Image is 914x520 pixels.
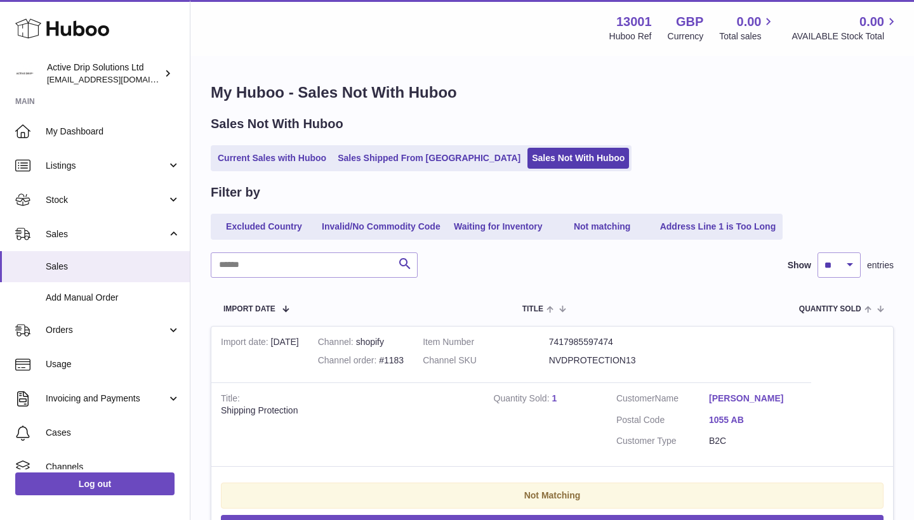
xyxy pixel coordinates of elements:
span: Usage [46,358,180,370]
span: Listings [46,160,167,172]
a: 0.00 AVAILABLE Stock Total [791,13,899,42]
dt: Channel SKU [423,354,549,367]
a: Current Sales with Huboo [213,148,331,169]
span: Customer [616,393,655,403]
span: Total sales [719,30,776,42]
dd: NVDPROTECTION13 [549,354,675,367]
td: [DATE] [211,327,308,382]
a: Sales Not With Huboo [527,148,629,169]
dt: Customer Type [616,435,709,447]
div: Active Drip Solutions Ltd [47,62,161,86]
span: Sales [46,228,167,240]
dt: Item Number [423,336,549,348]
span: entries [867,259,894,271]
a: Log out [15,472,175,495]
h2: Sales Not With Huboo [211,115,343,133]
h2: Filter by [211,184,260,201]
a: [PERSON_NAME] [709,393,802,405]
dd: B2C [709,435,802,447]
h1: My Huboo - Sales Not With Huboo [211,82,894,103]
a: Invalid/No Commodity Code [317,216,445,237]
span: [EMAIL_ADDRESS][DOMAIN_NAME] [47,74,187,84]
div: Shipping Protection [221,405,475,417]
a: 1 [552,393,557,403]
span: Quantity Sold [799,305,861,313]
a: 0.00 Total sales [719,13,776,42]
strong: 13001 [616,13,652,30]
a: Not matching [552,216,653,237]
span: Sales [46,261,180,273]
span: Orders [46,324,167,336]
span: Channels [46,461,180,473]
a: 1055 AB [709,414,802,426]
strong: Channel order [318,355,380,368]
a: Excluded Country [213,216,315,237]
span: AVAILABLE Stock Total [791,30,899,42]
dd: 7417985597474 [549,336,675,348]
span: 0.00 [859,13,884,30]
div: #1183 [318,354,404,367]
span: Add Manual Order [46,292,180,304]
strong: Title [221,393,240,406]
span: 0.00 [737,13,762,30]
a: Sales Shipped From [GEOGRAPHIC_DATA] [333,148,525,169]
div: Huboo Ref [609,30,652,42]
a: Address Line 1 is Too Long [656,216,781,237]
strong: Channel [318,337,356,350]
span: Title [522,305,543,313]
span: Stock [46,194,167,206]
span: My Dashboard [46,126,180,138]
dt: Name [616,393,709,408]
strong: GBP [676,13,703,30]
strong: Not Matching [524,490,581,500]
dt: Postal Code [616,414,709,429]
div: shopify [318,336,404,348]
div: Currency [668,30,704,42]
strong: Quantity Sold [494,393,552,406]
label: Show [788,259,811,271]
span: Cases [46,427,180,439]
a: Waiting for Inventory [447,216,549,237]
span: Import date [223,305,275,313]
span: Invoicing and Payments [46,393,167,405]
strong: Import date [221,337,271,350]
img: info@activedrip.com [15,64,34,83]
